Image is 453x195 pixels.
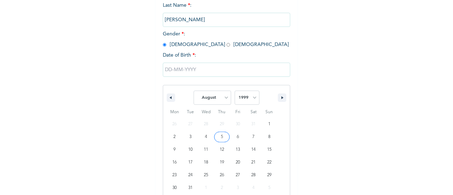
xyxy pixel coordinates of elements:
[246,169,262,182] button: 28
[198,107,214,118] span: Wed
[167,131,183,143] button: 2
[268,131,270,143] span: 8
[267,156,271,169] span: 22
[173,131,176,143] span: 2
[188,169,193,182] span: 24
[214,107,230,118] span: Thu
[237,131,239,143] span: 6
[261,131,277,143] button: 8
[261,156,277,169] button: 22
[204,169,208,182] span: 25
[267,143,271,156] span: 15
[183,143,199,156] button: 10
[163,63,290,77] input: DD-MM-YYYY
[167,107,183,118] span: Mon
[230,107,246,118] span: Fri
[173,143,176,156] span: 9
[221,131,223,143] span: 5
[230,156,246,169] button: 20
[198,156,214,169] button: 18
[236,156,240,169] span: 20
[183,156,199,169] button: 17
[163,3,290,22] span: Last Name :
[230,143,246,156] button: 13
[214,131,230,143] button: 5
[167,156,183,169] button: 16
[189,131,191,143] span: 3
[172,156,177,169] span: 16
[163,31,289,47] span: Gender : [DEMOGRAPHIC_DATA] [DEMOGRAPHIC_DATA]
[220,156,224,169] span: 19
[172,182,177,194] span: 30
[183,131,199,143] button: 3
[251,156,256,169] span: 21
[268,118,270,131] span: 1
[236,169,240,182] span: 27
[188,156,193,169] span: 17
[267,169,271,182] span: 29
[236,143,240,156] span: 13
[163,52,196,59] span: Date of Birth :
[230,131,246,143] button: 6
[167,182,183,194] button: 30
[261,118,277,131] button: 1
[261,107,277,118] span: Sun
[252,131,254,143] span: 7
[163,13,290,27] input: Enter your last name
[183,107,199,118] span: Tue
[214,169,230,182] button: 26
[205,131,207,143] span: 4
[261,143,277,156] button: 15
[220,143,224,156] span: 12
[246,107,262,118] span: Sat
[204,156,208,169] span: 18
[230,169,246,182] button: 27
[220,169,224,182] span: 26
[188,182,193,194] span: 31
[183,169,199,182] button: 24
[198,169,214,182] button: 25
[172,169,177,182] span: 23
[251,169,256,182] span: 28
[198,131,214,143] button: 4
[214,156,230,169] button: 19
[246,156,262,169] button: 21
[167,143,183,156] button: 9
[251,143,256,156] span: 14
[167,169,183,182] button: 23
[261,169,277,182] button: 29
[246,143,262,156] button: 14
[204,143,208,156] span: 11
[214,143,230,156] button: 12
[183,182,199,194] button: 31
[188,143,193,156] span: 10
[198,143,214,156] button: 11
[246,131,262,143] button: 7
